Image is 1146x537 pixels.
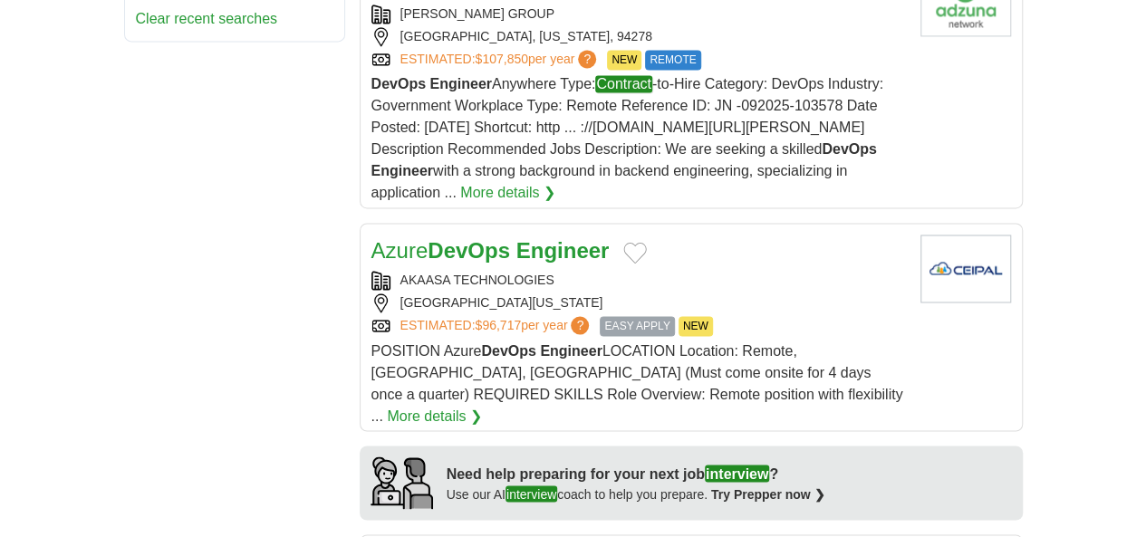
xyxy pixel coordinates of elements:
div: [GEOGRAPHIC_DATA], [US_STATE], 94278 [371,27,906,46]
span: $96,717 [475,318,521,332]
a: AzureDevOps Engineer [371,238,610,263]
span: ? [571,316,589,334]
div: Use our AI coach to help you prepare. [447,484,825,503]
strong: DevOps [822,141,876,157]
span: ? [578,50,596,68]
button: Add to favorite jobs [623,242,647,264]
span: NEW [679,316,713,336]
div: Need help preparing for your next job ? [447,463,825,484]
span: REMOTE [645,50,700,70]
a: More details ❯ [460,182,555,204]
span: NEW [607,50,641,70]
strong: Engineer [516,238,610,263]
span: Anywhere Type: -to-Hire Category: DevOps Industry: Government Workplace Type: Remote Reference ID... [371,75,884,200]
a: More details ❯ [387,405,482,427]
em: Contract [595,75,651,92]
strong: Engineer [371,163,433,178]
em: interview [506,485,557,502]
img: Company logo [920,235,1011,302]
span: EASY APPLY [600,316,674,336]
em: interview [705,465,769,482]
strong: DevOps [481,342,535,358]
span: POSITION Azure LOCATION Location: Remote, [GEOGRAPHIC_DATA], [GEOGRAPHIC_DATA] (Must come onsite ... [371,342,903,423]
a: Try Prepper now ❯ [711,486,825,501]
strong: Engineer [429,76,491,91]
div: AKAASA TECHNOLOGIES [371,271,906,290]
strong: DevOps [371,76,426,91]
a: [PERSON_NAME] GROUP [400,6,554,21]
div: [GEOGRAPHIC_DATA][US_STATE] [371,293,906,312]
a: ESTIMATED:$96,717per year? [400,316,593,336]
span: $107,850 [475,52,527,66]
a: ESTIMATED:$107,850per year? [400,50,601,70]
strong: DevOps [428,238,510,263]
a: Clear recent searches [136,11,278,26]
strong: Engineer [540,342,602,358]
